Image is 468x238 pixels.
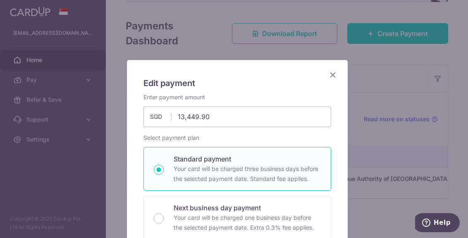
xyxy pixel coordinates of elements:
[174,164,321,184] p: Your card will be charged three business days before the selected payment date. Standard fee appl...
[415,213,460,234] iframe: Opens a widget where you can find more information
[174,213,321,233] p: Your card will be charged one business day before the selected payment date. Extra 0.3% fee applies.
[150,113,172,121] span: SGD
[174,154,321,164] p: Standard payment
[143,106,331,127] input: 0.00
[174,203,321,213] p: Next business day payment
[143,93,205,101] label: Enter payment amount
[143,77,331,90] h5: Edit payment
[143,134,199,142] label: Select payment plan
[328,70,338,80] button: Close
